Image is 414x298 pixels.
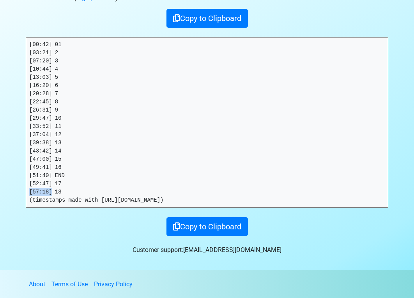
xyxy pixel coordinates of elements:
pre: [00:42] 01 [03:21] 2 [07:20] 3 [10:44] 4 [13:03] 5 [16:20] 6 [20:28] 7 [22:45] 8 [26:31] 9 [29:47... [26,37,388,208]
iframe: Drift Widget Chat Controller [375,259,405,289]
a: Privacy Policy [94,280,133,288]
a: About [29,280,45,288]
a: Terms of Use [51,280,88,288]
button: Copy to Clipboard [166,9,248,28]
button: Copy to Clipboard [166,217,248,236]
